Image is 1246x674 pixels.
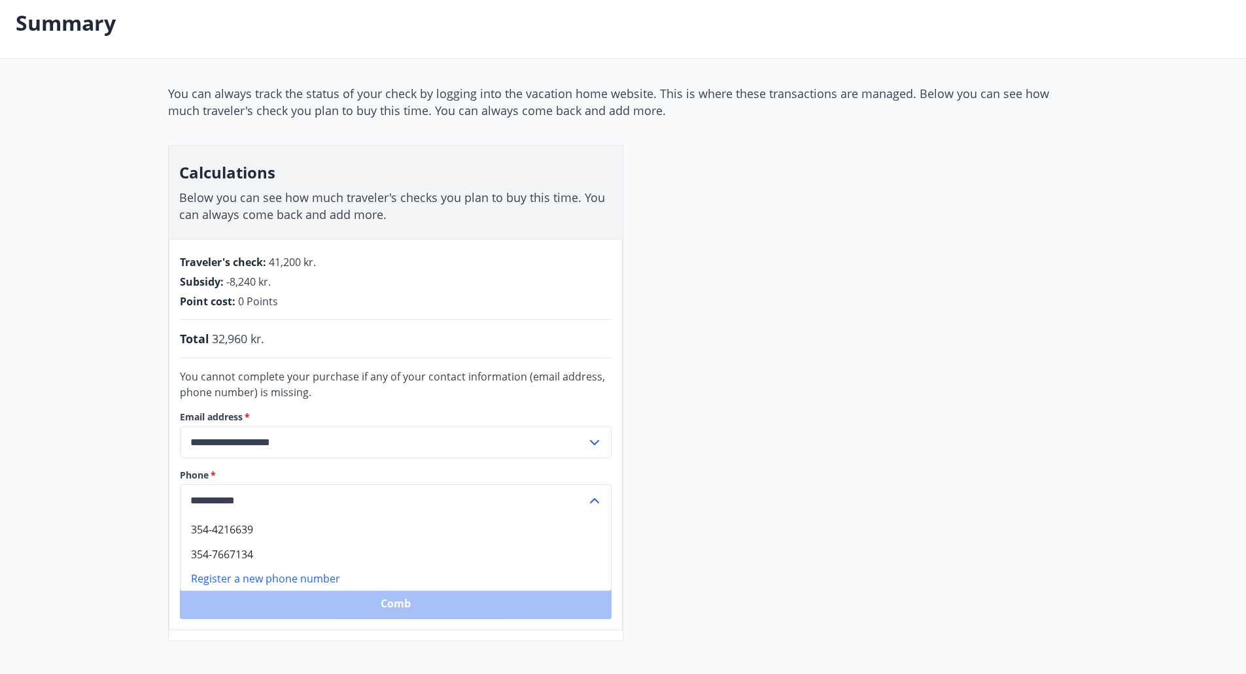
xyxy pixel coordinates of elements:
font: : [220,275,224,289]
font: 41,200 kr. [269,255,316,269]
font: 354-4216639 [191,522,253,537]
font: 354-7667134 [191,547,253,561]
font: 0 [238,294,244,309]
font: : [263,255,266,269]
font: Point cost [180,294,232,309]
font: Traveler's check [180,255,263,269]
font: Phone [180,469,209,481]
font: -8,240 kr. [226,275,271,289]
font: Register a new phone number [191,571,340,586]
font: You cannot complete your purchase if any of your contact information (email address, phone number... [180,369,605,399]
font: Calculations [179,161,275,183]
font: Below you can see how much traveler's checks you plan to buy this time. You can always come back ... [179,190,605,222]
font: : [232,294,235,309]
font: Total [180,331,209,346]
font: Summary [16,8,116,37]
font: Points [247,294,278,309]
font: Email address [180,411,243,423]
font: 32,960 kr. [212,331,264,346]
font: Subsidy [180,275,220,289]
font: You can always track the status of your check by logging into the vacation home website. This is ... [168,86,1049,118]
